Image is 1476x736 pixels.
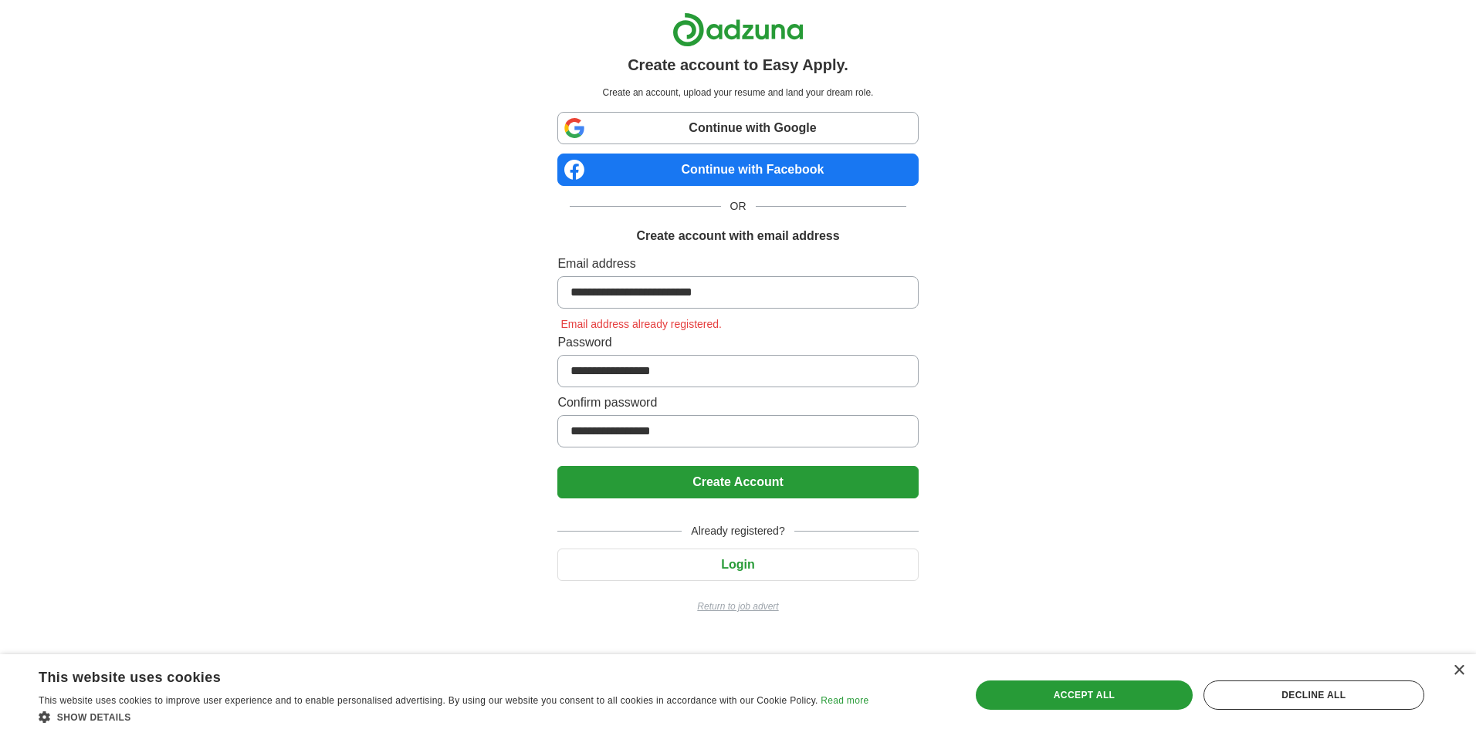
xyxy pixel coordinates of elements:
div: Show details [39,709,868,724]
label: Email address [557,255,918,273]
span: OR [721,198,756,214]
span: Show details [57,712,131,723]
a: Read more, opens a new window [821,695,868,706]
button: Login [557,549,918,581]
label: Password [557,333,918,352]
span: Email address already registered. [557,318,725,330]
h1: Create account with email address [636,227,839,245]
span: This website uses cookies to improve user experience and to enable personalised advertising. By u... [39,695,818,706]
div: Accept all [976,680,1192,710]
div: Decline all [1203,680,1424,710]
a: Continue with Facebook [557,154,918,186]
p: Create an account, upload your resume and land your dream role. [560,86,915,100]
div: This website uses cookies [39,663,830,687]
h1: Create account to Easy Apply. [628,53,848,76]
div: Close [1453,665,1464,677]
span: Already registered? [682,523,794,539]
label: Confirm password [557,393,918,412]
a: Login [557,558,918,571]
button: Create Account [557,466,918,498]
a: Return to job advert [557,599,918,613]
a: Continue with Google [557,112,918,144]
img: Adzuna logo [672,12,804,47]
